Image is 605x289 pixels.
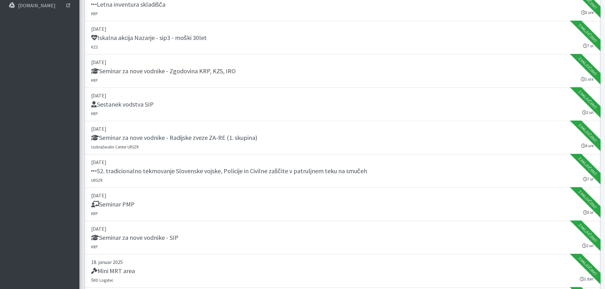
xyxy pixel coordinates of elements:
[91,158,594,166] p: [DATE]
[91,258,594,266] p: 18. januar 2025
[91,211,98,216] small: KRP
[91,67,236,75] h5: Seminar za nove vodnike - Zgodovina KRP, KZS, IRO
[91,225,594,233] p: [DATE]
[91,134,257,141] h5: Seminar za nove vodnike - Radijske zveze ZA-RE (1. skupina)
[84,188,600,221] a: [DATE] Seminar PMP KRP 5 ur Zaključeno
[91,101,154,108] h5: Sestanek vodstva SIP
[91,244,98,249] small: KRP
[91,178,103,183] small: URSZR
[91,278,114,283] small: ŠKD Logatec
[91,44,98,49] small: KZS
[91,92,594,99] p: [DATE]
[84,154,600,188] a: [DATE] 52. tradicionalno tekmovanje Slovenske vojske, Policije in Civilne zaščite v patruljnem te...
[91,234,178,241] h5: Seminar za nove vodnike - SIP
[91,111,98,116] small: KRP
[84,55,600,88] a: [DATE] Seminar za nove vodnike - Zgodovina KRP, KZS, IRO KRP 1 ura Zaključeno
[84,254,600,288] a: 18. januar 2025 Mini MRT area ŠKD Logatec 1 dan Zaključeno
[91,58,594,66] p: [DATE]
[84,21,600,55] a: [DATE] Iskalna akcija Nazarje - sip3 - moški 30let KZS 7 ur Zaključeno
[18,2,56,9] p: [DOMAIN_NAME]
[91,200,135,208] h5: Seminar PMP
[91,11,98,16] small: KRP
[91,25,594,33] p: [DATE]
[91,125,594,133] p: [DATE]
[91,192,594,199] p: [DATE]
[84,121,600,154] a: [DATE] Seminar za nove vodnike - Radijske zveze ZA-RE (1. skupina) Izobraževalni Center URSZR 4 u...
[91,34,207,42] h5: Iskalna akcija Nazarje - sip3 - moški 30let
[84,221,600,254] a: [DATE] Seminar za nove vodnike - SIP KRP 2 uri Zaključeno
[91,144,139,149] small: Izobraževalni Center URSZR
[91,78,98,83] small: KRP
[84,88,600,121] a: [DATE] Sestanek vodstva SIP KRP 2 uri Zaključeno
[91,267,135,275] h5: Mini MRT area
[91,1,165,8] h5: Letna inventura skladišča
[91,167,367,175] h5: 52. tradicionalno tekmovanje Slovenske vojske, Policije in Civilne zaščite v patruljnem teku na s...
